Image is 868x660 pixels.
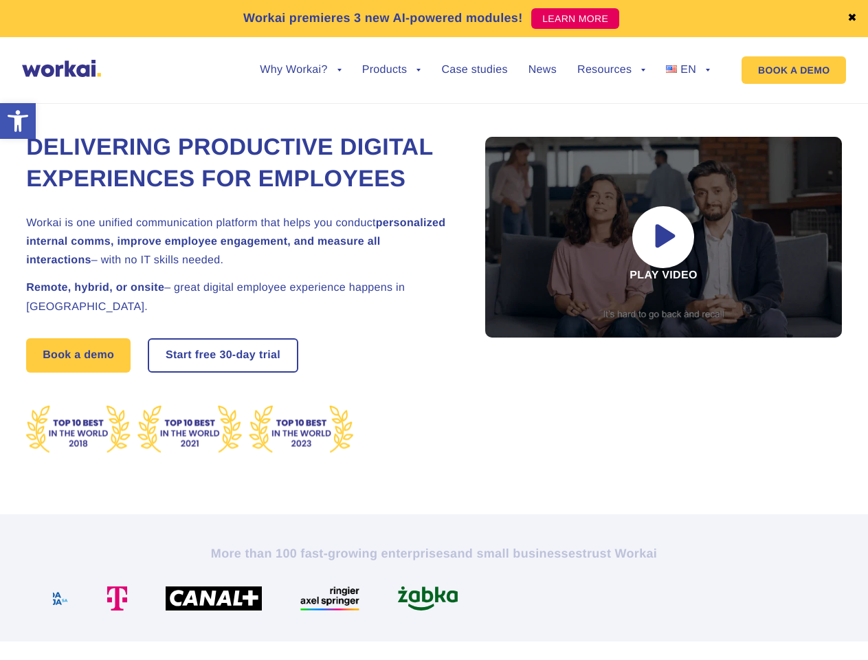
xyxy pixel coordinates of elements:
i: and small businesses [450,547,582,560]
h1: Delivering Productive Digital Experiences for Employees [26,132,452,195]
div: Play video [485,137,842,338]
a: ✖ [847,13,857,24]
strong: Remote, hybrid, or onsite [26,282,164,294]
i: 30-day [219,350,256,361]
a: Why Workai? [260,65,341,76]
a: Resources [577,65,645,76]
a: LEARN MORE [531,8,619,29]
a: Products [362,65,421,76]
span: EN [680,64,696,76]
h2: Workai is one unified communication platform that helps you conduct – with no IT skills needed. [26,214,452,270]
p: Workai premieres 3 new AI-powered modules! [243,9,523,27]
a: Start free30-daytrial [149,340,297,371]
a: Case studies [441,65,507,76]
h2: More than 100 fast-growing enterprises trust Workai [53,545,816,562]
h2: – great digital employee experience happens in [GEOGRAPHIC_DATA]. [26,278,452,316]
a: News [528,65,557,76]
strong: personalized internal comms, improve employee engagement, and measure all interactions [26,217,445,266]
a: Book a demo [26,338,131,373]
a: BOOK A DEMO [742,56,846,84]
